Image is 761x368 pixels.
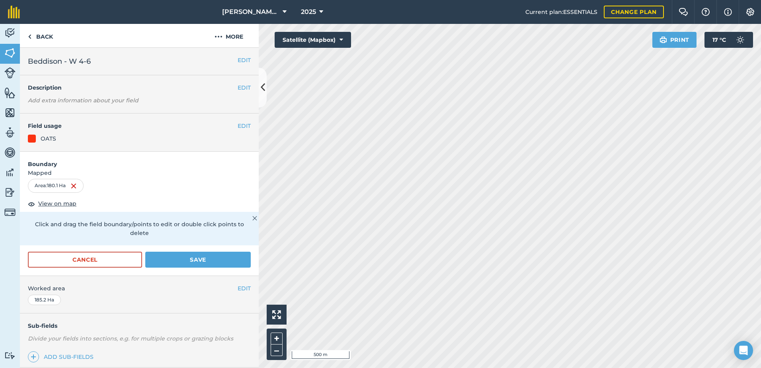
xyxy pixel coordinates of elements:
div: Open Intercom Messenger [734,341,753,360]
a: Change plan [604,6,664,18]
span: Current plan : ESSENTIALS [525,8,597,16]
button: EDIT [238,56,251,65]
em: Add extra information about your field [28,97,139,104]
img: svg+xml;base64,PHN2ZyB4bWxucz0iaHR0cDovL3d3dy53My5vcmcvMjAwMC9zdmciIHdpZHRoPSI1NiIgaGVpZ2h0PSI2MC... [4,87,16,99]
img: svg+xml;base64,PD94bWwgdmVyc2lvbj0iMS4wIiBlbmNvZGluZz0idXRmLTgiPz4KPCEtLSBHZW5lcmF0b3I6IEFkb2JlIE... [4,166,16,178]
span: [PERSON_NAME] ASAHI PADDOCKS [222,7,279,17]
h4: Boundary [20,152,259,168]
span: Worked area [28,284,251,293]
img: fieldmargin Logo [8,6,20,18]
h4: Field usage [28,121,238,130]
img: svg+xml;base64,PHN2ZyB4bWxucz0iaHR0cDovL3d3dy53My5vcmcvMjAwMC9zdmciIHdpZHRoPSIyMiIgaGVpZ2h0PSIzMC... [252,213,257,223]
button: Save [145,252,251,268]
img: Two speech bubbles overlapping with the left bubble in the forefront [679,8,688,16]
em: Divide your fields into sections, e.g. for multiple crops or grazing blocks [28,335,233,342]
img: svg+xml;base64,PHN2ZyB4bWxucz0iaHR0cDovL3d3dy53My5vcmcvMjAwMC9zdmciIHdpZHRoPSIxNyIgaGVpZ2h0PSIxNy... [724,7,732,17]
img: svg+xml;base64,PHN2ZyB4bWxucz0iaHR0cDovL3d3dy53My5vcmcvMjAwMC9zdmciIHdpZHRoPSI1NiIgaGVpZ2h0PSI2MC... [4,47,16,59]
img: svg+xml;base64,PD94bWwgdmVyc2lvbj0iMS4wIiBlbmNvZGluZz0idXRmLTgiPz4KPCEtLSBHZW5lcmF0b3I6IEFkb2JlIE... [4,207,16,218]
span: 17 ° C [712,32,726,48]
img: svg+xml;base64,PHN2ZyB4bWxucz0iaHR0cDovL3d3dy53My5vcmcvMjAwMC9zdmciIHdpZHRoPSIyMCIgaGVpZ2h0PSIyNC... [215,32,222,41]
img: svg+xml;base64,PHN2ZyB4bWxucz0iaHR0cDovL3d3dy53My5vcmcvMjAwMC9zdmciIHdpZHRoPSI1NiIgaGVpZ2h0PSI2MC... [4,107,16,119]
span: 2025 [301,7,316,17]
button: + [271,333,283,345]
img: A question mark icon [701,8,710,16]
img: svg+xml;base64,PHN2ZyB4bWxucz0iaHR0cDovL3d3dy53My5vcmcvMjAwMC9zdmciIHdpZHRoPSIxOCIgaGVpZ2h0PSIyNC... [28,199,35,209]
span: Beddison - W 4-6 [28,56,91,67]
img: svg+xml;base64,PD94bWwgdmVyc2lvbj0iMS4wIiBlbmNvZGluZz0idXRmLTgiPz4KPCEtLSBHZW5lcmF0b3I6IEFkb2JlIE... [4,27,16,39]
h4: Description [28,83,251,92]
h4: Sub-fields [20,321,259,330]
div: Area : 180.1 Ha [28,179,84,192]
img: svg+xml;base64,PD94bWwgdmVyc2lvbj0iMS4wIiBlbmNvZGluZz0idXRmLTgiPz4KPCEtLSBHZW5lcmF0b3I6IEFkb2JlIE... [4,67,16,78]
button: EDIT [238,284,251,293]
button: EDIT [238,83,251,92]
button: View on map [28,199,76,209]
span: Mapped [20,168,259,177]
button: Satellite (Mapbox) [275,32,351,48]
button: – [271,345,283,356]
img: svg+xml;base64,PD94bWwgdmVyc2lvbj0iMS4wIiBlbmNvZGluZz0idXRmLTgiPz4KPCEtLSBHZW5lcmF0b3I6IEFkb2JlIE... [4,147,16,159]
img: svg+xml;base64,PD94bWwgdmVyc2lvbj0iMS4wIiBlbmNvZGluZz0idXRmLTgiPz4KPCEtLSBHZW5lcmF0b3I6IEFkb2JlIE... [4,127,16,139]
img: svg+xml;base64,PHN2ZyB4bWxucz0iaHR0cDovL3d3dy53My5vcmcvMjAwMC9zdmciIHdpZHRoPSIxOSIgaGVpZ2h0PSIyNC... [660,35,667,45]
button: Cancel [28,252,142,268]
img: svg+xml;base64,PD94bWwgdmVyc2lvbj0iMS4wIiBlbmNvZGluZz0idXRmLTgiPz4KPCEtLSBHZW5lcmF0b3I6IEFkb2JlIE... [732,32,748,48]
img: A cog icon [745,8,755,16]
button: More [199,24,259,47]
p: Click and drag the field boundary/points to edit or double click points to delete [28,220,251,238]
span: View on map [38,199,76,208]
img: svg+xml;base64,PD94bWwgdmVyc2lvbj0iMS4wIiBlbmNvZGluZz0idXRmLTgiPz4KPCEtLSBHZW5lcmF0b3I6IEFkb2JlIE... [4,352,16,359]
div: 185.2 Ha [28,295,61,305]
img: svg+xml;base64,PHN2ZyB4bWxucz0iaHR0cDovL3d3dy53My5vcmcvMjAwMC9zdmciIHdpZHRoPSI5IiBoZWlnaHQ9IjI0Ii... [28,32,31,41]
a: Back [20,24,61,47]
img: svg+xml;base64,PHN2ZyB4bWxucz0iaHR0cDovL3d3dy53My5vcmcvMjAwMC9zdmciIHdpZHRoPSIxNCIgaGVpZ2h0PSIyNC... [31,352,36,362]
img: svg+xml;base64,PD94bWwgdmVyc2lvbj0iMS4wIiBlbmNvZGluZz0idXRmLTgiPz4KPCEtLSBHZW5lcmF0b3I6IEFkb2JlIE... [4,186,16,198]
a: Add sub-fields [28,351,97,362]
button: Print [652,32,697,48]
button: 17 °C [704,32,753,48]
button: EDIT [238,121,251,130]
img: Four arrows, one pointing top left, one top right, one bottom right and the last bottom left [272,310,281,319]
div: OATS [41,134,56,143]
img: svg+xml;base64,PHN2ZyB4bWxucz0iaHR0cDovL3d3dy53My5vcmcvMjAwMC9zdmciIHdpZHRoPSIxNiIgaGVpZ2h0PSIyNC... [70,181,77,191]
